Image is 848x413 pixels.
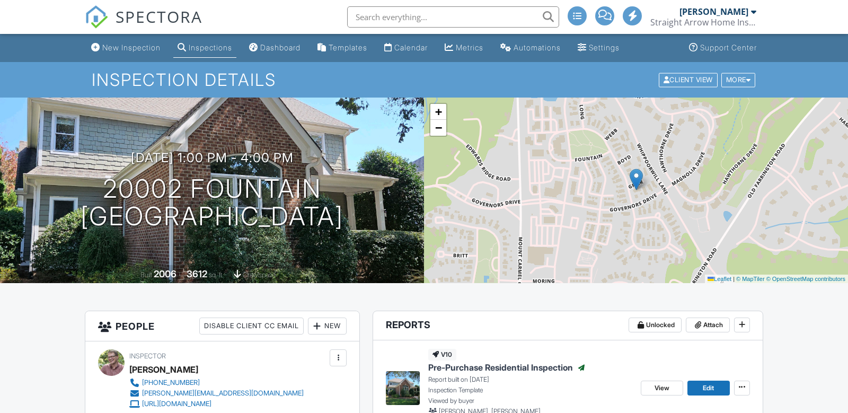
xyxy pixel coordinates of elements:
div: More [721,73,756,87]
img: Marker [630,169,643,190]
a: [PERSON_NAME][EMAIL_ADDRESS][DOMAIN_NAME] [129,388,304,399]
div: Client View [659,73,718,87]
div: Support Center [700,43,757,52]
div: Settings [589,43,620,52]
img: The Best Home Inspection Software - Spectora [85,5,108,29]
a: © OpenStreetMap contributors [766,276,845,282]
a: Automations (Advanced) [496,38,565,58]
span: Built [140,271,152,279]
a: Inspections [173,38,236,58]
a: [URL][DOMAIN_NAME] [129,399,304,409]
div: Metrics [456,43,483,52]
div: [PHONE_NUMBER] [142,379,200,387]
a: Settings [573,38,624,58]
span: + [435,105,442,118]
a: Templates [313,38,372,58]
h1: 20002 Fountain [GEOGRAPHIC_DATA] [81,175,343,231]
a: SPECTORA [85,14,202,37]
a: Zoom in [430,104,446,120]
div: [PERSON_NAME] [129,362,198,377]
a: Leaflet [708,276,731,282]
h3: [DATE] 1:00 pm - 4:00 pm [131,151,294,165]
div: Inspections [189,43,232,52]
div: [URL][DOMAIN_NAME] [142,400,211,408]
a: Client View [658,75,720,83]
a: Support Center [685,38,761,58]
h3: People [85,311,359,341]
div: Calendar [394,43,428,52]
div: 3612 [187,268,207,279]
div: [PERSON_NAME] [679,6,748,17]
input: Search everything... [347,6,559,28]
div: New [308,318,347,335]
span: sq. ft. [209,271,224,279]
span: − [435,121,442,134]
a: [PHONE_NUMBER] [129,377,304,388]
span: crawlspace [243,271,276,279]
a: Dashboard [245,38,305,58]
div: Disable Client CC Email [199,318,304,335]
div: 2006 [154,268,176,279]
div: Automations [514,43,561,52]
div: [PERSON_NAME][EMAIL_ADDRESS][DOMAIN_NAME] [142,389,304,398]
div: New Inspection [102,43,161,52]
a: Zoom out [430,120,446,136]
div: Templates [329,43,367,52]
span: Inspector [129,352,166,360]
h1: Inspection Details [92,71,756,89]
a: New Inspection [87,38,165,58]
div: Straight Arrow Home Inspection [650,17,756,28]
span: SPECTORA [116,5,202,28]
a: Metrics [440,38,488,58]
a: © MapTiler [736,276,765,282]
span: | [733,276,735,282]
div: Dashboard [260,43,301,52]
a: Calendar [380,38,432,58]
